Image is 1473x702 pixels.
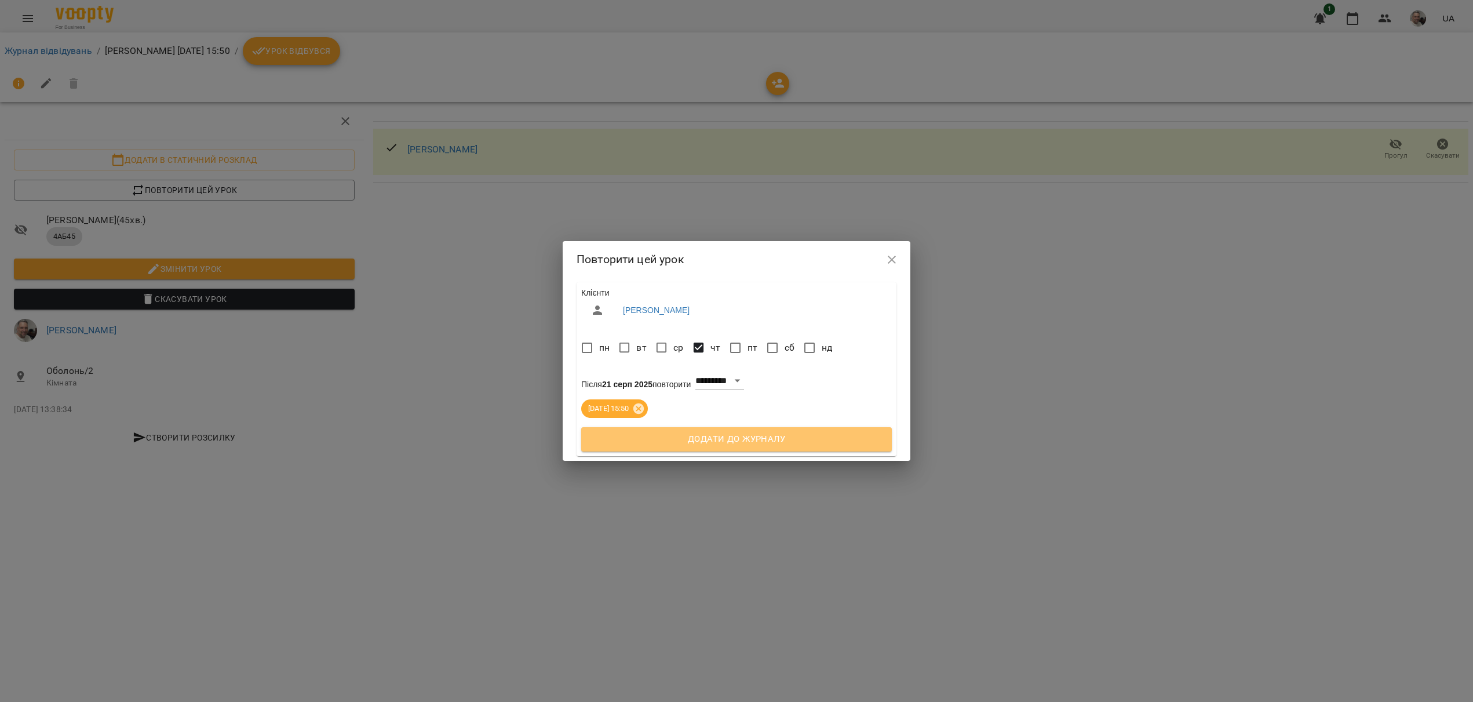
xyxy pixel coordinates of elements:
[594,432,879,447] span: Додати до журналу
[581,287,892,326] ul: Клієнти
[581,403,636,414] span: [DATE] 15:50
[581,380,691,389] span: Після повторити
[748,341,757,355] span: пт
[623,304,690,316] a: [PERSON_NAME]
[636,341,646,355] span: вт
[785,341,794,355] span: сб
[599,341,610,355] span: пн
[581,399,648,418] div: [DATE] 15:50
[710,341,720,355] span: чт
[581,427,892,452] button: Додати до журналу
[822,341,832,355] span: нд
[577,250,896,268] h2: Повторити цей урок
[673,341,683,355] span: ср
[602,380,652,389] b: 21 серп 2025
